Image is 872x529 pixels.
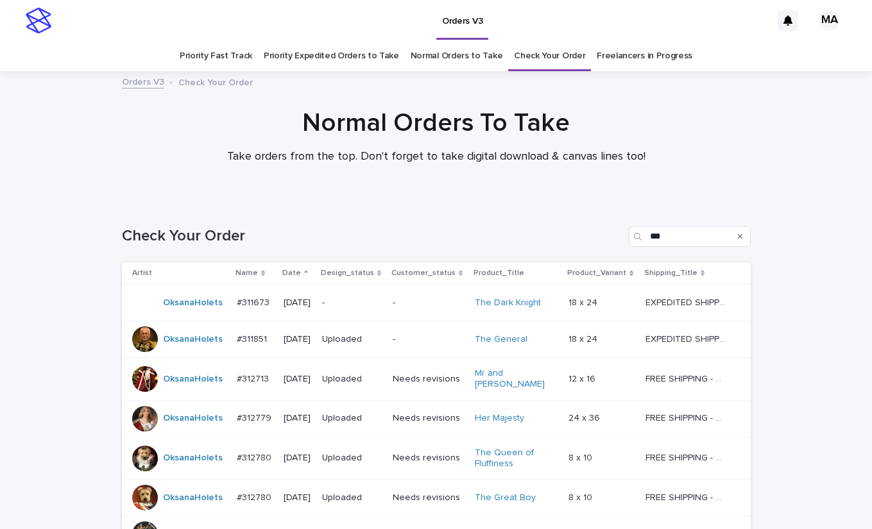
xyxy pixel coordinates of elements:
p: [DATE] [284,453,312,464]
a: OksanaHolets [163,453,223,464]
p: [DATE] [284,374,312,385]
img: stacker-logo-s-only.png [26,8,51,33]
a: The General [475,334,527,345]
p: 18 x 24 [569,295,600,308]
p: #312780 [237,450,274,464]
p: Check Your Order [178,74,253,88]
p: FREE SHIPPING - preview in 1-2 business days, after your approval delivery will take 5-10 b.d. [645,410,728,424]
p: FREE SHIPPING - preview in 1-2 business days, after your approval delivery will take 5-10 b.d. [645,490,728,503]
p: Name [235,266,258,280]
p: - [393,334,465,345]
a: OksanaHolets [163,374,223,385]
p: - [393,298,465,308]
a: Freelancers in Progress [597,41,692,71]
tr: OksanaHolets #311851#311851 [DATE]Uploaded-The General 18 x 2418 x 24 EXPEDITED SHIPPING - previe... [122,321,751,358]
p: Customer_status [391,266,456,280]
tr: OksanaHolets #311673#311673 [DATE]--The Dark Knight 18 x 2418 x 24 EXPEDITED SHIPPING - preview i... [122,285,751,321]
p: Shipping_Title [644,266,697,280]
p: Uploaded [322,492,382,503]
a: OksanaHolets [163,334,223,345]
p: EXPEDITED SHIPPING - preview in 1 business day; delivery up to 5 business days after your approval. [645,295,728,308]
p: Needs revisions [393,453,465,464]
a: OksanaHolets [163,298,223,308]
p: - [322,298,382,308]
a: Check Your Order [514,41,585,71]
p: Uploaded [322,334,382,345]
a: Her Majesty [475,413,524,424]
p: Uploaded [322,374,382,385]
p: 18 x 24 [569,332,600,345]
a: Orders V3 [122,74,164,88]
p: [DATE] [284,334,312,345]
p: Take orders from the top. Don't forget to take digital download & canvas lines too! [180,150,693,164]
input: Search [629,226,751,247]
h1: Normal Orders To Take [122,108,751,139]
p: Product_Variant [567,266,626,280]
p: #312779 [237,410,274,424]
p: Needs revisions [393,374,465,385]
p: Uploaded [322,413,382,424]
p: #312780 [237,490,274,503]
a: OksanaHolets [163,492,223,503]
p: FREE SHIPPING - preview in 1-2 business days, after your approval delivery will take 5-10 b.d. [645,450,728,464]
h1: Check Your Order [122,227,624,246]
p: EXPEDITED SHIPPING - preview in 1 business day; delivery up to 5 business days after your approval. [645,332,728,345]
tr: OksanaHolets #312780#312780 [DATE]UploadedNeeds revisionsThe Great Boy 8 x 108 x 10 FREE SHIPPING... [122,480,751,516]
p: Date [282,266,301,280]
p: 12 x 16 [569,371,598,385]
p: 8 x 10 [569,490,595,503]
a: The Queen of Fluffiness [475,448,555,469]
tr: OksanaHolets #312780#312780 [DATE]UploadedNeeds revisionsThe Queen of Fluffiness 8 x 108 x 10 FRE... [122,437,751,480]
a: OksanaHolets [163,413,223,424]
p: Artist [132,266,152,280]
p: [DATE] [284,413,312,424]
a: The Dark Knight [475,298,541,308]
tr: OksanaHolets #312713#312713 [DATE]UploadedNeeds revisionsMr and [PERSON_NAME] 12 x 1612 x 16 FREE... [122,358,751,401]
tr: OksanaHolets #312779#312779 [DATE]UploadedNeeds revisionsHer Majesty 24 x 3624 x 36 FREE SHIPPING... [122,400,751,437]
div: MA [819,10,840,31]
a: Priority Expedited Orders to Take [264,41,399,71]
p: #311851 [237,332,269,345]
a: Priority Fast Track [180,41,252,71]
p: Product_Title [474,266,524,280]
p: 8 x 10 [569,450,595,464]
p: Needs revisions [393,492,465,503]
p: 24 x 36 [569,410,603,424]
a: The Great Boy [475,492,536,503]
p: Uploaded [322,453,382,464]
p: #311673 [237,295,272,308]
p: Needs revisions [393,413,465,424]
p: [DATE] [284,492,312,503]
p: [DATE] [284,298,312,308]
a: Mr and [PERSON_NAME] [475,368,555,390]
a: Normal Orders to Take [411,41,503,71]
p: #312713 [237,371,271,385]
p: FREE SHIPPING - preview in 1-2 business days, after your approval delivery will take 5-10 b.d. [645,371,728,385]
p: Design_status [321,266,374,280]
